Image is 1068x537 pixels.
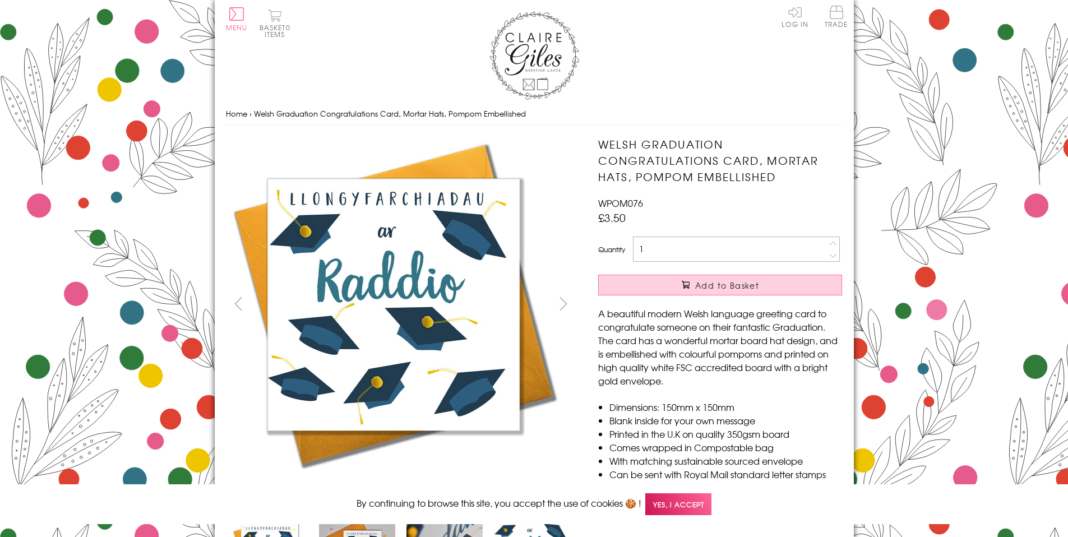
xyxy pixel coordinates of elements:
[609,441,842,454] li: Comes wrapped in Compostable bag
[609,467,842,481] li: Can be sent with Royal Mail standard letter stamps
[695,280,759,291] span: Add to Basket
[265,22,290,39] span: 0 items
[226,291,251,316] button: prev
[260,9,290,38] button: Basket0 items
[825,6,848,30] a: Trade
[609,414,842,427] li: Blank inside for your own message
[226,7,248,31] button: Menu
[825,6,848,27] span: Trade
[645,493,711,515] span: Yes, I accept
[489,11,579,100] img: Claire Giles Greetings Cards
[598,196,643,210] span: WPOM076
[609,427,842,441] li: Printed in the U.K on quality 350gsm board
[225,136,562,473] img: Welsh Graduation Congratulations Card, Mortar Hats, Pompom Embellished
[249,108,252,119] span: ›
[226,108,247,119] a: Home
[598,136,842,184] h1: Welsh Graduation Congratulations Card, Mortar Hats, Pompom Embellished
[598,275,842,295] button: Add to Basket
[226,22,248,33] span: Menu
[576,136,912,431] img: Welsh Graduation Congratulations Card, Mortar Hats, Pompom Embellished
[551,291,576,316] button: next
[609,454,842,467] li: With matching sustainable sourced envelope
[598,210,626,225] span: £3.50
[782,6,808,27] a: Log In
[254,108,526,119] span: Welsh Graduation Congratulations Card, Mortar Hats, Pompom Embellished
[609,400,842,414] li: Dimensions: 150mm x 150mm
[598,307,842,387] p: A beautiful modern Welsh language greeting card to congratulate someone on their fantastic Gradua...
[226,103,843,126] nav: breadcrumbs
[598,244,625,254] label: Quantity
